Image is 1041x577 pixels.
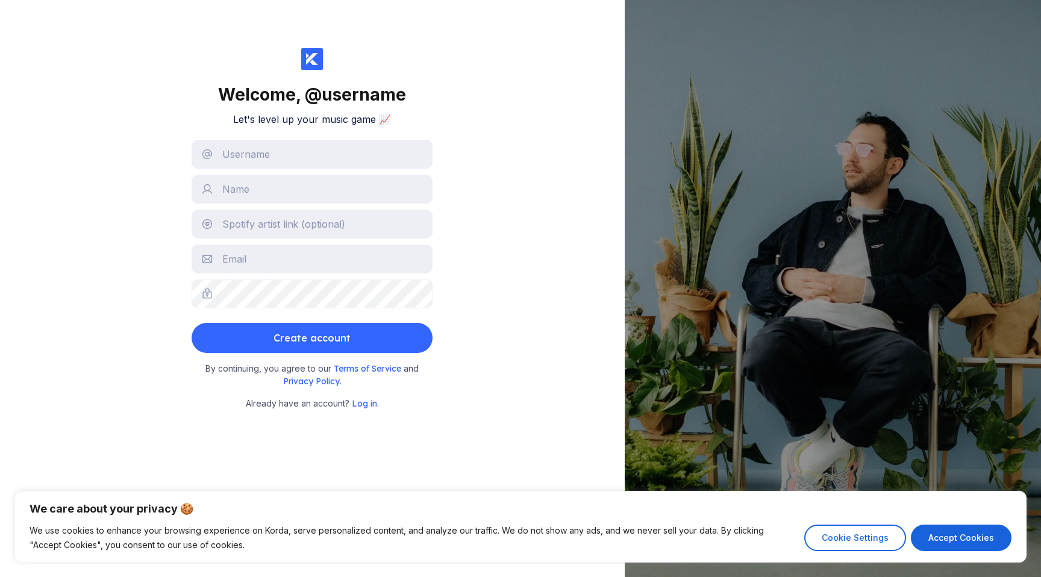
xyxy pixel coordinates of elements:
[283,376,340,387] span: Privacy Policy
[192,245,433,273] input: Email
[246,397,379,410] small: Already have an account? .
[283,376,340,386] a: Privacy Policy
[192,323,433,353] button: Create account
[911,525,1011,551] button: Accept Cookies
[305,84,322,105] span: @
[322,84,406,105] span: username
[233,113,391,125] h2: Let's level up your music game 📈
[30,502,1011,516] p: We care about your privacy 🍪
[804,525,906,551] button: Cookie Settings
[192,210,433,239] input: Spotify artist link (optional)
[218,84,406,105] div: Welcome,
[192,175,433,204] input: Name
[334,363,404,373] a: Terms of Service
[352,398,377,408] a: Log in
[192,140,433,169] input: Username
[30,523,795,552] p: We use cookies to enhance your browsing experience on Korda, serve personalized content, and anal...
[274,326,351,350] div: Create account
[198,363,427,387] small: By continuing, you agree to our and .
